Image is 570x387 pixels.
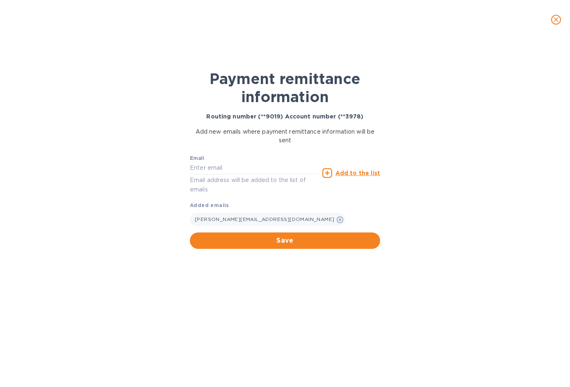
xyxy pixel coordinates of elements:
div: [PERSON_NAME][EMAIL_ADDRESS][DOMAIN_NAME] [190,213,345,226]
label: Email [190,156,204,161]
button: Save [190,232,380,249]
span: [PERSON_NAME][EMAIL_ADDRESS][DOMAIN_NAME] [195,216,334,222]
input: Enter email [190,162,319,174]
b: Payment remittance information [210,70,360,106]
span: Save [196,236,374,246]
p: Add new emails where payment remittance information will be sent [190,127,380,145]
u: Add to the list [335,170,380,176]
b: Routing number (**9019) Account number (**3978) [206,113,363,120]
b: Added emails [190,202,229,208]
p: Email address will be added to the list of emails [190,175,319,194]
button: close [546,10,566,30]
